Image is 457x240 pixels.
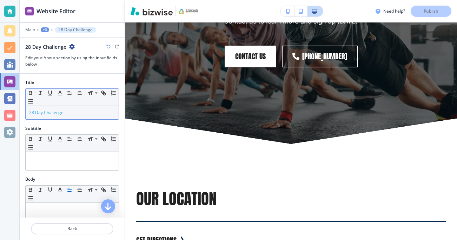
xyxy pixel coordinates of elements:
a: [PHONE_NUMBER] [282,46,358,67]
button: Main [25,27,35,32]
h3: Edit your About section by using the input fields below [25,55,119,67]
img: Your Logo [179,9,198,14]
span: 28 Day Challenge [29,109,64,115]
p: Back [32,226,113,232]
button: Back [31,223,113,234]
h2: 28 Day Challenge [25,43,66,51]
button: CONTACT US [225,46,276,67]
button: 28 Day Challenge [55,27,96,33]
h3: Our Location [136,188,446,209]
h2: Subtitle [25,125,41,132]
button: +3 [41,27,49,32]
img: Bizwise Logo [131,7,173,15]
h2: Title [25,79,34,86]
h2: Website Editor [37,7,75,15]
img: editor icon [25,7,34,15]
p: 28 Day Challenge [58,27,93,32]
h3: Need help? [383,8,405,14]
h2: Body [25,176,35,182]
